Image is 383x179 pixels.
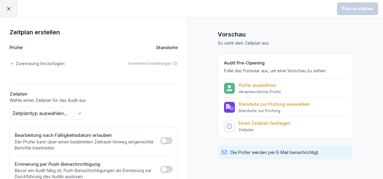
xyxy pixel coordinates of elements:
h2: Audit Pre-Opening [224,60,347,67]
p: Verantwortliche Prüfer [238,89,281,94]
p: Der Prüfer kann über einen bestimmten Zeitraum hinweg eingereichte Berichte bearbeiten [15,139,157,151]
div: Erweiterte Einstellungen [128,61,178,66]
h1: Zeitplan erstellen [10,27,178,37]
p: Fülle das Formular aus, um eine Vorschau zu sehen. [224,68,347,74]
div: Zuweisung hinzufügen [10,60,65,67]
p: Standorte zur Prüfung [238,108,310,113]
p: Standorte zur Prüfung auswählen [238,102,310,107]
p: Wähle einen Zeitplan für das Audit aus [10,97,178,103]
h2: Zeitplan [10,91,178,98]
div: Plan erstellen [342,5,373,12]
p: So sieht dein Zeitplan aus [218,40,353,46]
button: Plan erstellen [337,2,378,15]
h1: Vorschau [218,30,353,39]
p: Standorte [156,44,178,51]
p: Einen Zeitplan festlegen [238,121,291,126]
h2: Bearbeitung nach Fälligkeitsdatum erlauben [15,132,157,139]
p: Zeitplan [238,127,291,132]
p: Prüfer auswählen [238,83,281,88]
p: Prüfer [10,44,23,51]
p: Die Prüfer werden per E-Mail benachrichtigt. [230,149,319,155]
h2: Erinnerung per Push-Benachrichtigung [15,161,157,168]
